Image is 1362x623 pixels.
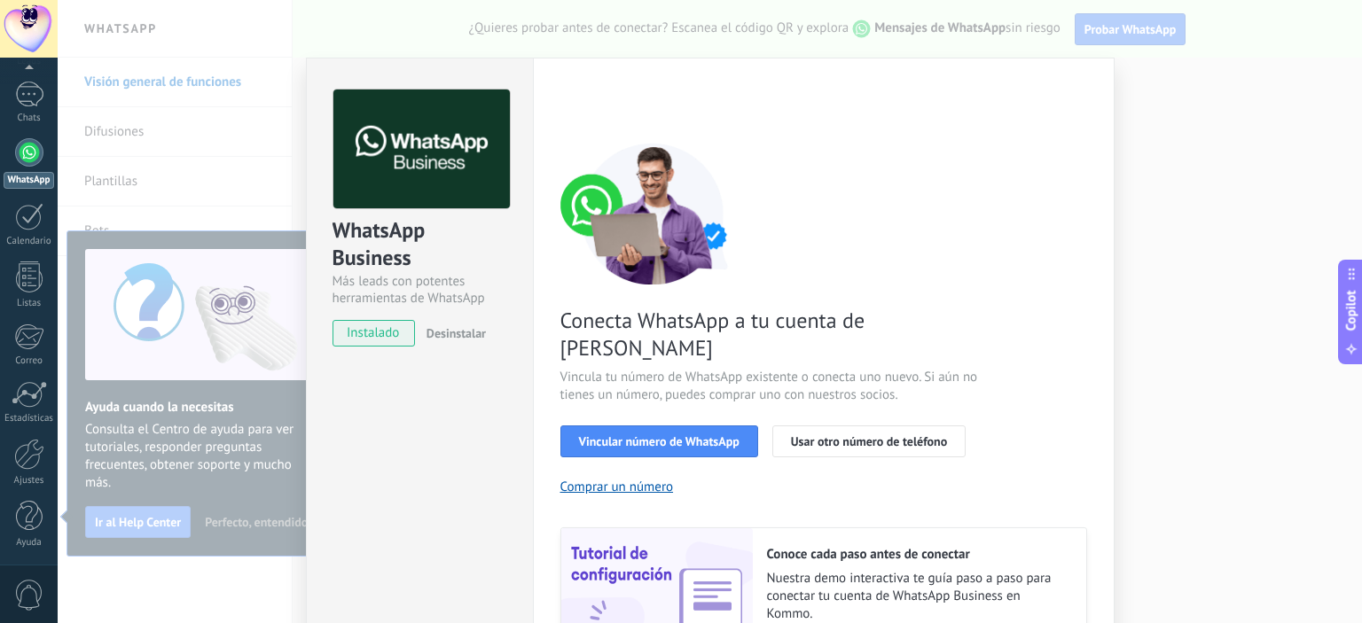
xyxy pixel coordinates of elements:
div: Más leads con potentes herramientas de WhatsApp [333,273,507,307]
div: Ayuda [4,537,55,549]
button: Usar otro número de teléfono [772,425,966,457]
span: Nuestra demo interactiva te guía paso a paso para conectar tu cuenta de WhatsApp Business en Kommo. [767,570,1068,623]
img: connect number [560,143,747,284]
div: WhatsApp Business [333,216,507,273]
span: Vincula tu número de WhatsApp existente o conecta uno nuevo. Si aún no tienes un número, puedes c... [560,369,982,404]
button: Comprar un número [560,479,674,495]
span: Desinstalar [427,325,486,341]
div: Ajustes [4,475,55,487]
div: Listas [4,298,55,309]
div: Calendario [4,236,55,247]
span: Copilot [1342,290,1360,331]
div: Chats [4,113,55,124]
span: Usar otro número de teléfono [791,435,947,448]
div: Correo [4,355,55,367]
span: Vincular número de WhatsApp [579,435,740,448]
span: Conecta WhatsApp a tu cuenta de [PERSON_NAME] [560,307,982,362]
button: Vincular número de WhatsApp [560,425,758,457]
img: logo_main.png [333,90,510,209]
h2: Conoce cada paso antes de conectar [767,546,1068,563]
div: WhatsApp [4,172,54,189]
span: instalado [333,320,414,347]
div: Estadísticas [4,413,55,424]
button: Desinstalar [419,320,486,347]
